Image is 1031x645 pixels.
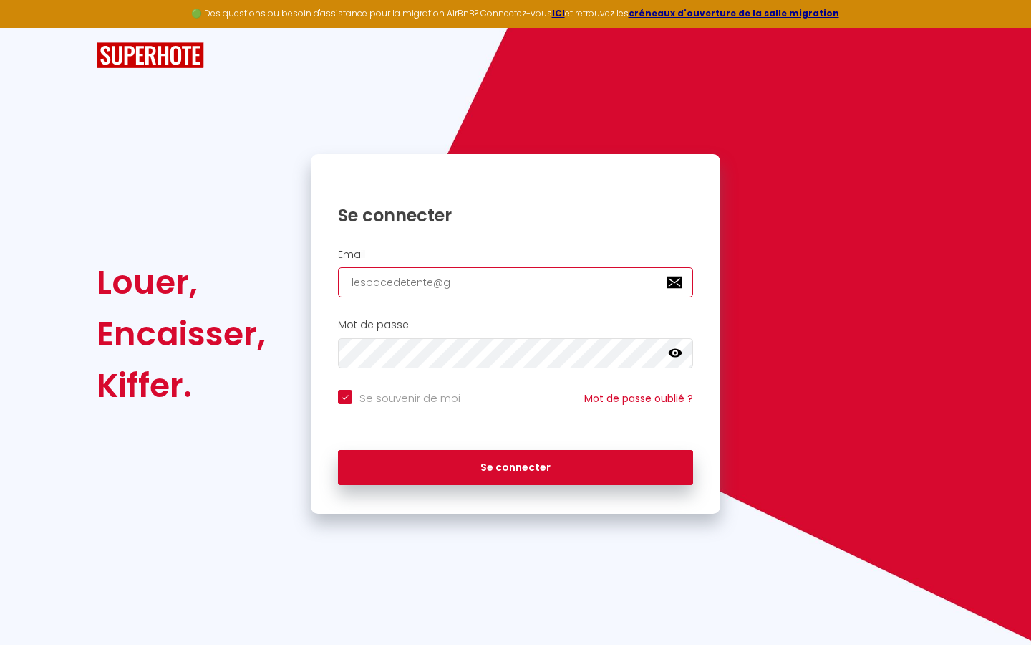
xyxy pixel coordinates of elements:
[97,308,266,360] div: Encaisser,
[552,7,565,19] a: ICI
[338,450,693,486] button: Se connecter
[97,257,266,308] div: Louer,
[11,6,54,49] button: Ouvrir le widget de chat LiveChat
[338,267,693,297] input: Ton Email
[584,391,693,406] a: Mot de passe oublié ?
[629,7,839,19] a: créneaux d'ouverture de la salle migration
[338,204,693,226] h1: Se connecter
[97,360,266,411] div: Kiffer.
[97,42,204,69] img: SuperHote logo
[338,319,693,331] h2: Mot de passe
[338,249,693,261] h2: Email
